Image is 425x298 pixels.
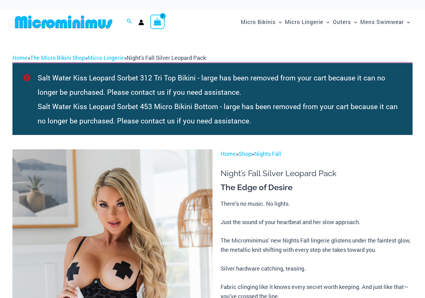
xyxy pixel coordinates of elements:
[331,12,359,31] a: OutersMenu ToggleMenu Toggle
[88,54,124,61] a: Micro Lingerie
[138,20,144,25] a: Account icon link
[283,12,331,31] a: Micro LingerieMenu ToggleMenu Toggle
[333,14,351,30] span: Outers
[351,14,357,30] span: Menu Toggle
[239,150,251,157] a: Shop
[276,14,282,30] span: Menu Toggle
[12,15,115,29] img: MM SHOP LOGO FLAT
[221,182,413,193] h3: The Edge of Desire
[360,14,404,30] span: Mens Swimwear
[30,54,85,61] a: The Micro Bikini Shop
[127,18,132,26] a: Search icon link
[38,70,399,99] li: Salt Water Kiss Leopard Sorbet 312 Tri Top Bikini - large has been removed from your cart because...
[404,14,410,30] span: Menu Toggle
[254,150,281,157] a: Nights Fall
[239,12,283,31] a: Micro BikinisMenu ToggleMenu Toggle
[12,54,206,61] span: » » »
[12,54,28,61] a: Home
[127,54,206,61] span: Night’s Fall Silver Leopard Pack
[150,15,165,29] a: View Shopping Cart, 1 items
[285,14,323,30] span: Micro Lingerie
[323,14,329,30] span: Menu Toggle
[359,12,412,31] a: Mens SwimwearMenu ToggleMenu Toggle
[221,149,413,159] p: > >
[238,12,413,32] nav: Site Navigation
[38,99,399,128] li: Salt Water Kiss Leopard Sorbet 453 Micro Bikini Bottom - large has been removed from your cart be...
[241,14,276,30] span: Micro Bikinis
[221,150,236,157] a: Home
[221,169,413,178] h1: Night’s Fall Silver Leopard Pack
